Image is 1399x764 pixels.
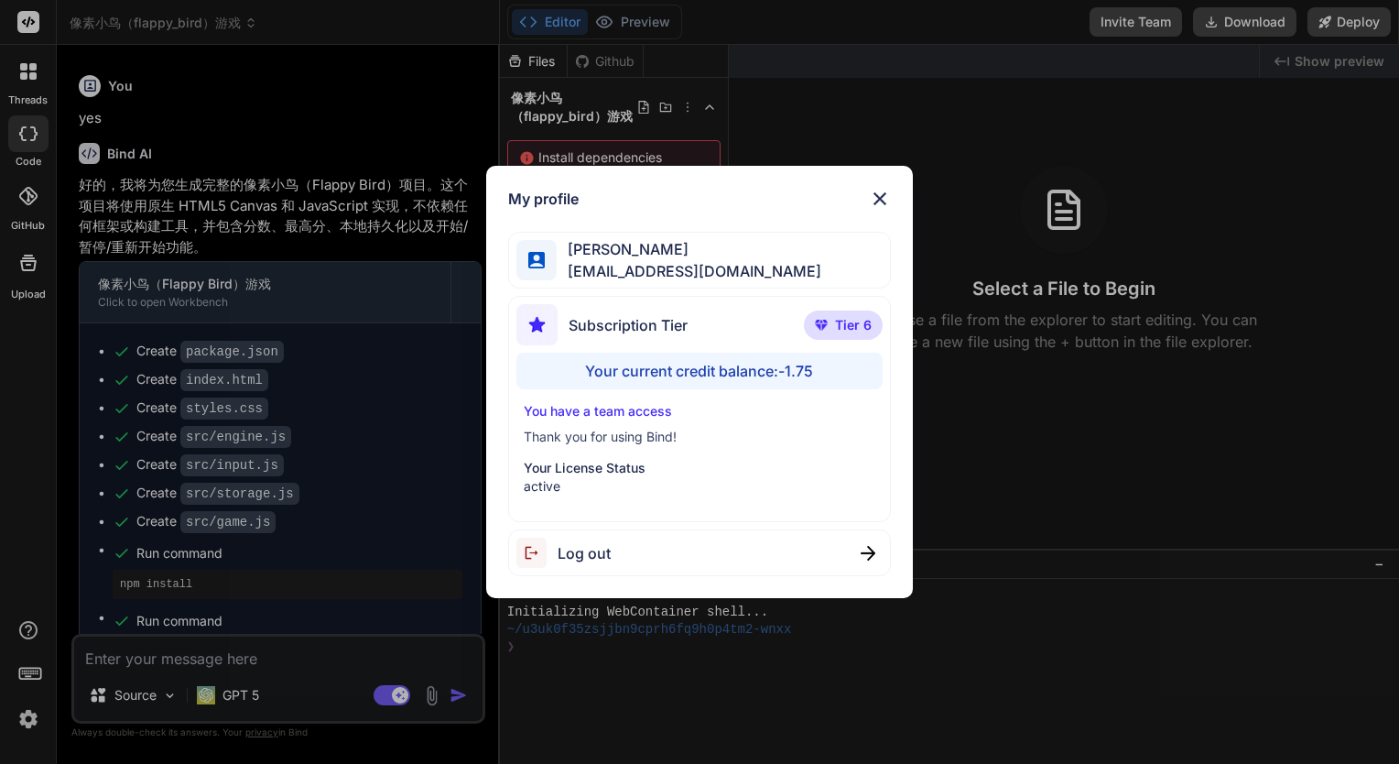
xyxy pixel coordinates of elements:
[528,252,546,269] img: profile
[557,260,821,282] span: [EMAIL_ADDRESS][DOMAIN_NAME]
[835,316,872,334] span: Tier 6
[524,428,876,446] p: Thank you for using Bind!
[815,320,828,331] img: premium
[516,353,884,389] div: Your current credit balance: -1.75
[869,188,891,210] img: close
[569,314,688,336] span: Subscription Tier
[516,538,558,568] img: logout
[524,459,876,477] p: Your License Status
[861,546,875,561] img: close
[524,402,876,420] p: You have a team access
[516,304,558,345] img: subscription
[557,238,821,260] span: [PERSON_NAME]
[524,477,876,496] p: active
[558,542,611,564] span: Log out
[508,188,579,210] h1: My profile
